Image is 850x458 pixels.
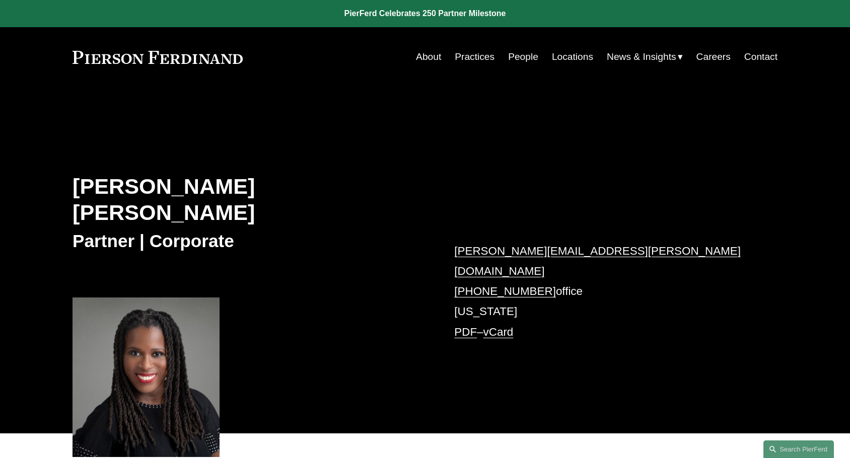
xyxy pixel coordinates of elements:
span: News & Insights [607,48,676,66]
a: Practices [455,47,494,66]
a: About [416,47,441,66]
a: folder dropdown [607,47,683,66]
a: PDF [454,326,477,338]
h2: [PERSON_NAME] [PERSON_NAME] [73,173,425,226]
a: Careers [696,47,731,66]
a: vCard [483,326,514,338]
p: office [US_STATE] – [454,241,748,343]
a: Locations [552,47,593,66]
a: [PHONE_NUMBER] [454,285,556,297]
a: People [508,47,538,66]
h3: Partner | Corporate [73,230,425,252]
a: [PERSON_NAME][EMAIL_ADDRESS][PERSON_NAME][DOMAIN_NAME] [454,245,741,277]
a: Search this site [763,440,834,458]
a: Contact [744,47,777,66]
